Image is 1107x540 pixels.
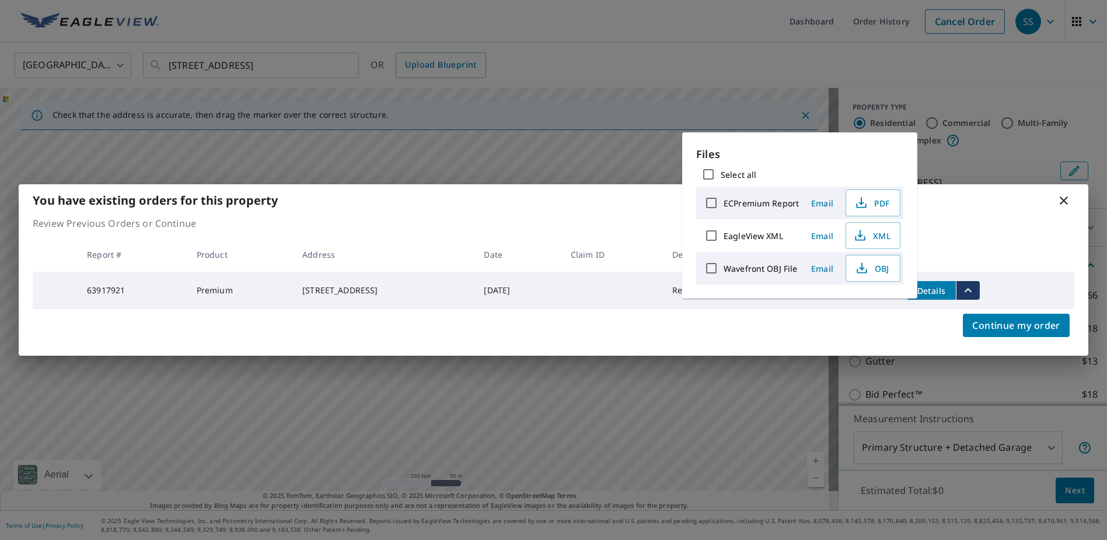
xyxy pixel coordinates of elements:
[846,255,900,282] button: OBJ
[853,196,891,210] span: PDF
[808,198,836,209] span: Email
[724,230,783,241] label: EagleView XML
[907,281,956,300] button: detailsBtn-63917921
[187,237,293,272] th: Product
[33,192,278,208] b: You have existing orders for this property
[724,198,799,209] label: ECPremium Report
[808,263,836,274] span: Email
[804,227,841,245] button: Email
[724,263,797,274] label: Wavefront OBJ File
[78,272,187,309] td: 63917921
[663,237,761,272] th: Delivery
[696,146,903,162] p: Files
[846,190,900,216] button: PDF
[78,237,187,272] th: Report #
[804,194,841,212] button: Email
[853,229,891,243] span: XML
[33,216,1074,230] p: Review Previous Orders or Continue
[914,285,949,296] span: Details
[972,317,1060,334] span: Continue my order
[474,272,561,309] td: [DATE]
[561,237,663,272] th: Claim ID
[956,281,980,300] button: filesDropdownBtn-63917921
[474,237,561,272] th: Date
[853,261,891,275] span: OBJ
[808,230,836,241] span: Email
[293,237,474,272] th: Address
[302,285,465,296] div: [STREET_ADDRESS]
[187,272,293,309] td: Premium
[846,222,900,249] button: XML
[804,260,841,278] button: Email
[721,169,756,180] label: Select all
[963,314,1070,337] button: Continue my order
[663,272,761,309] td: Regular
